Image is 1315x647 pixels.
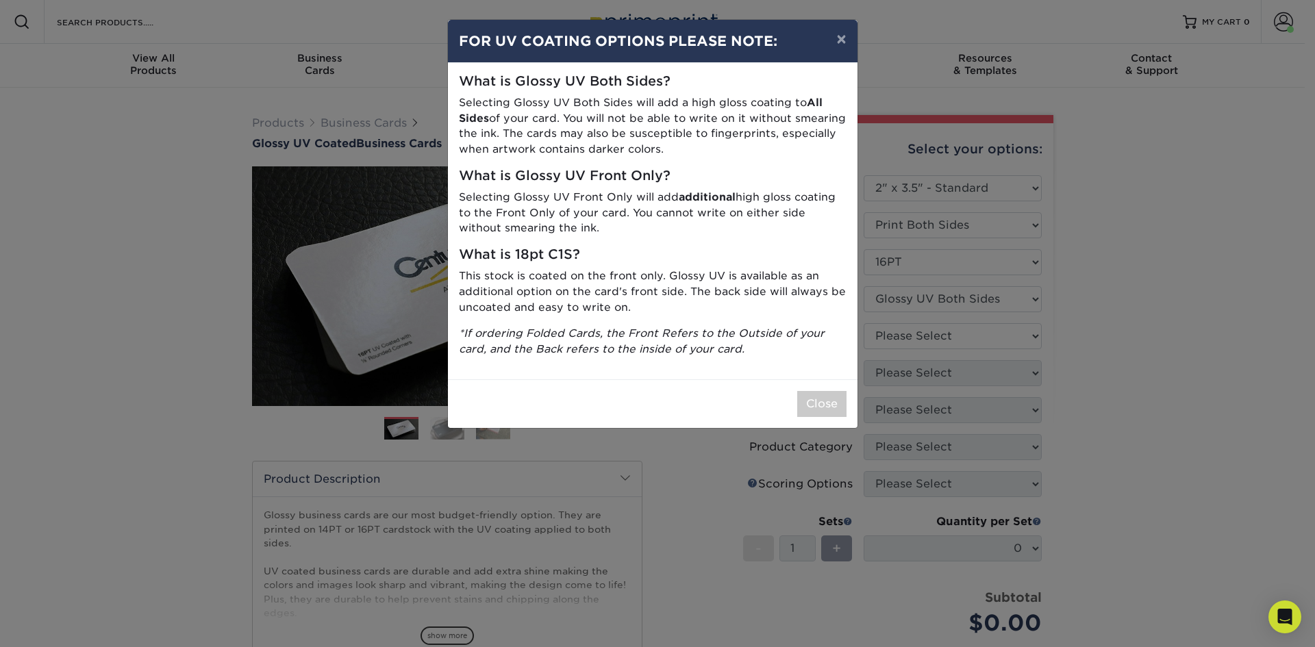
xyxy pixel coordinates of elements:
button: Close [797,391,847,417]
button: × [825,20,857,58]
p: This stock is coated on the front only. Glossy UV is available as an additional option on the car... [459,268,847,315]
h5: What is 18pt C1S? [459,247,847,263]
div: Open Intercom Messenger [1268,600,1301,633]
strong: All Sides [459,96,823,125]
i: *If ordering Folded Cards, the Front Refers to the Outside of your card, and the Back refers to t... [459,327,825,355]
h4: FOR UV COATING OPTIONS PLEASE NOTE: [459,31,847,51]
h5: What is Glossy UV Front Only? [459,168,847,184]
h5: What is Glossy UV Both Sides? [459,74,847,90]
strong: additional [679,190,736,203]
p: Selecting Glossy UV Both Sides will add a high gloss coating to of your card. You will not be abl... [459,95,847,157]
p: Selecting Glossy UV Front Only will add high gloss coating to the Front Only of your card. You ca... [459,190,847,236]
